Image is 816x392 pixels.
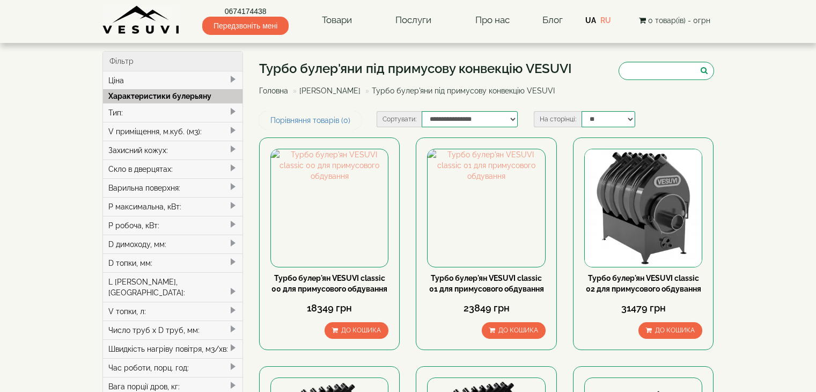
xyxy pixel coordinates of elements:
img: Турбо булер'ян VESUVI classic 01 для примусового обдування [428,149,545,266]
li: Турбо булер'яни під примусову конвекцію VESUVI [363,85,555,96]
span: До кошика [655,326,695,334]
label: Сортувати: [377,111,422,127]
span: Передзвоніть мені [202,17,289,35]
div: 18349 грн [270,301,388,315]
button: До кошика [482,322,546,339]
img: Турбо булер'ян VESUVI classic 00 для примусового обдування [271,149,388,266]
div: D топки, мм: [103,253,243,272]
button: До кошика [325,322,388,339]
div: V топки, л: [103,302,243,321]
div: Тип: [103,103,243,122]
span: 0 товар(ів) - 0грн [648,16,710,25]
a: [PERSON_NAME] [299,86,361,95]
button: 0 товар(ів) - 0грн [636,14,714,26]
img: Турбо булер'ян VESUVI classic 02 для примусового обдування [585,149,702,266]
div: 31479 грн [584,301,702,315]
div: Характеристики булерьяну [103,89,243,103]
div: Ціна [103,71,243,90]
div: Число труб x D труб, мм: [103,321,243,339]
div: Швидкість нагріву повітря, м3/хв: [103,339,243,358]
div: Фільтр [103,52,243,71]
div: Час роботи, порц. год: [103,358,243,377]
div: P максимальна, кВт: [103,197,243,216]
a: Турбо булер'ян VESUVI classic 00 для примусового обдування [271,274,387,293]
span: До кошика [498,326,538,334]
a: Про нас [465,8,520,33]
a: UA [585,16,596,25]
a: Порівняння товарів (0) [259,111,362,129]
a: Турбо булер'ян VESUVI classic 02 для примусового обдування [586,274,701,293]
div: Захисний кожух: [103,141,243,159]
div: L [PERSON_NAME], [GEOGRAPHIC_DATA]: [103,272,243,302]
div: Скло в дверцятах: [103,159,243,178]
a: Турбо булер'ян VESUVI classic 01 для примусового обдування [429,274,544,293]
div: V приміщення, м.куб. (м3): [103,122,243,141]
a: 0674174438 [202,6,289,17]
div: 23849 грн [427,301,545,315]
a: RU [600,16,611,25]
a: Товари [311,8,363,33]
a: Блог [542,14,563,25]
img: Завод VESUVI [102,5,180,35]
a: Головна [259,86,288,95]
div: D димоходу, мм: [103,235,243,253]
label: На сторінці: [534,111,582,127]
span: До кошика [341,326,381,334]
div: Варильна поверхня: [103,178,243,197]
button: До кошика [638,322,702,339]
a: Послуги [385,8,442,33]
h1: Турбо булер'яни під примусову конвекцію VESUVI [259,62,572,76]
div: P робоча, кВт: [103,216,243,235]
